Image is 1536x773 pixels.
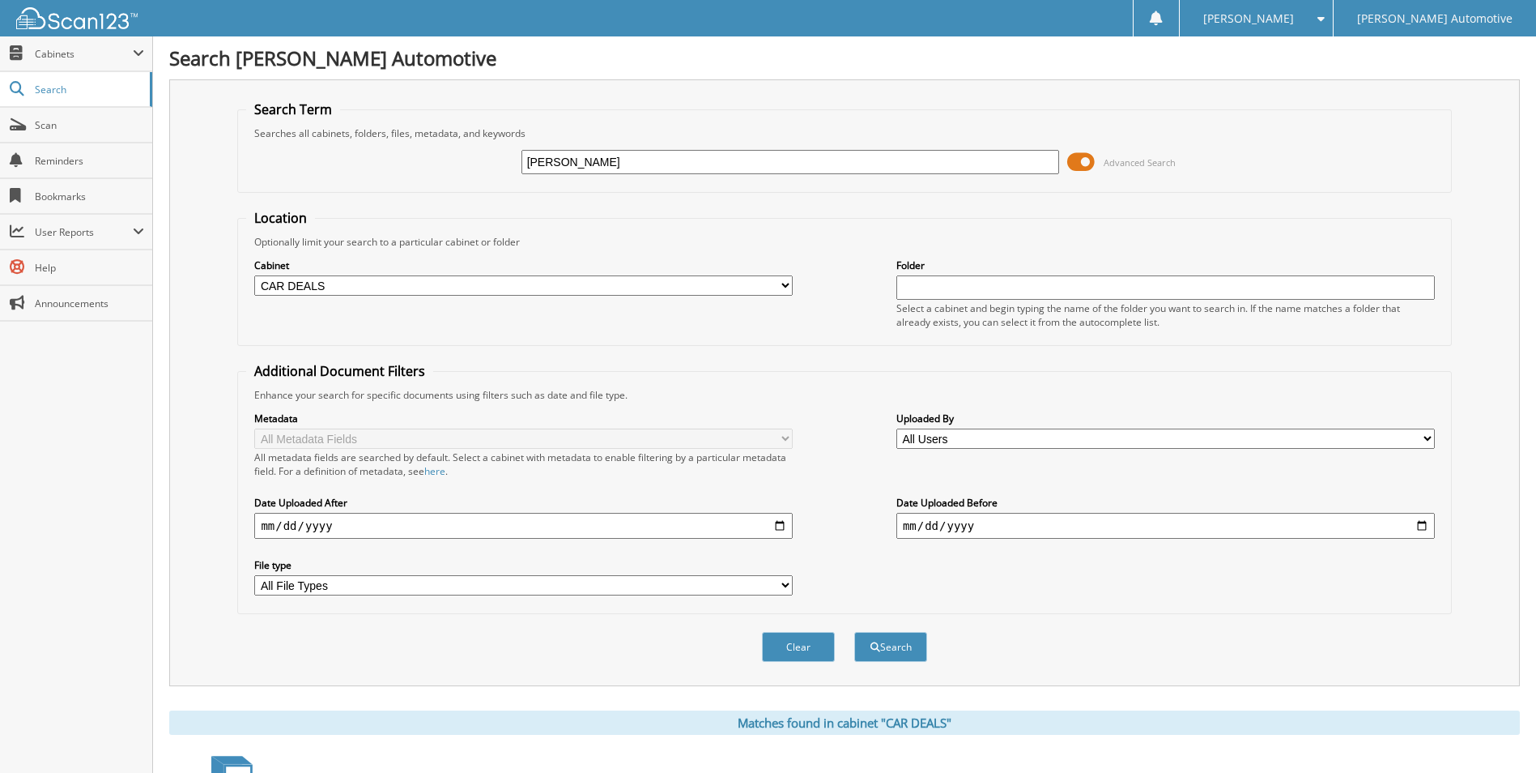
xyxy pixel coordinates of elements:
[35,225,133,239] span: User Reports
[35,297,144,310] span: Announcements
[246,388,1442,402] div: Enhance your search for specific documents using filters such as date and file type.
[254,258,793,272] label: Cabinet
[1357,14,1513,23] span: [PERSON_NAME] Automotive
[246,209,315,227] legend: Location
[246,100,340,118] legend: Search Term
[16,7,138,29] img: scan123-logo-white.svg
[246,126,1442,140] div: Searches all cabinets, folders, files, metadata, and keywords
[35,190,144,203] span: Bookmarks
[254,558,793,572] label: File type
[254,451,793,478] div: All metadata fields are searched by default. Select a cabinet with metadata to enable filtering b...
[424,464,445,478] a: here
[896,412,1435,425] label: Uploaded By
[854,632,927,662] button: Search
[762,632,835,662] button: Clear
[254,513,793,539] input: start
[35,154,144,168] span: Reminders
[1203,14,1294,23] span: [PERSON_NAME]
[254,412,793,425] label: Metadata
[246,235,1442,249] div: Optionally limit your search to a particular cabinet or folder
[896,258,1435,272] label: Folder
[35,261,144,275] span: Help
[896,496,1435,510] label: Date Uploaded Before
[35,83,142,96] span: Search
[169,45,1520,71] h1: Search [PERSON_NAME] Automotive
[896,513,1435,539] input: end
[169,711,1520,735] div: Matches found in cabinet "CAR DEALS"
[246,362,433,380] legend: Additional Document Filters
[254,496,793,510] label: Date Uploaded After
[35,47,133,61] span: Cabinets
[1104,156,1176,169] span: Advanced Search
[35,118,144,132] span: Scan
[896,301,1435,329] div: Select a cabinet and begin typing the name of the folder you want to search in. If the name match...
